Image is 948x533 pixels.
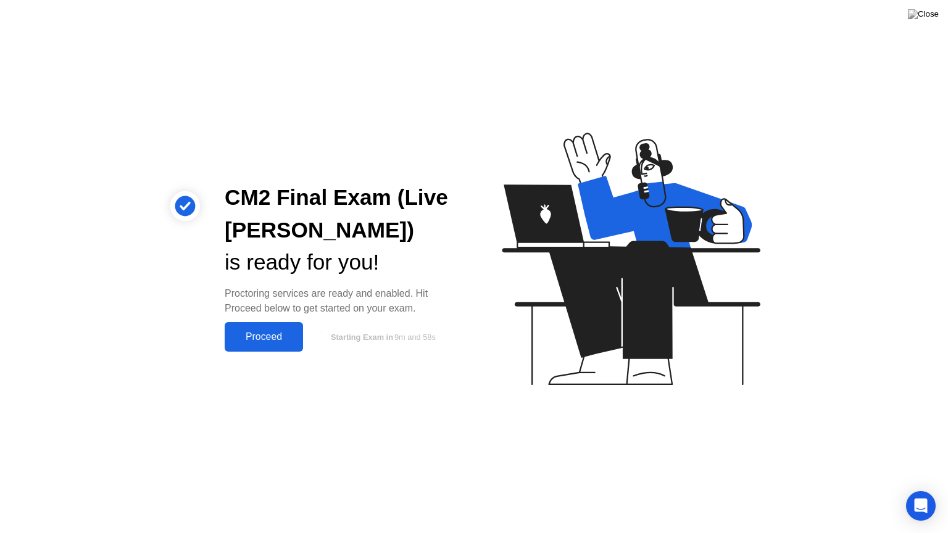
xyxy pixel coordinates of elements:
[225,246,454,279] div: is ready for you!
[906,491,936,521] div: Open Intercom Messenger
[225,286,454,316] div: Proctoring services are ready and enabled. Hit Proceed below to get started on your exam.
[225,322,303,352] button: Proceed
[225,181,454,247] div: CM2 Final Exam (Live [PERSON_NAME])
[309,325,454,349] button: Starting Exam in9m and 58s
[394,333,436,342] span: 9m and 58s
[908,9,939,19] img: Close
[228,331,299,342] div: Proceed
